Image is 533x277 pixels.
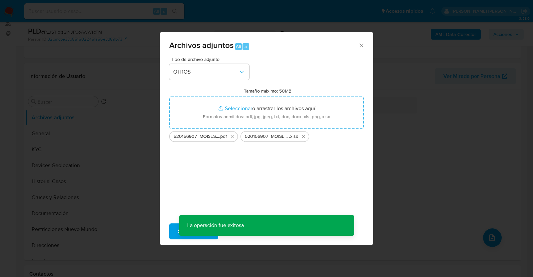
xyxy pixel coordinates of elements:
[299,133,307,140] button: Eliminar 520156907_MOISES LOPEZ_AGO2025.xlsx
[289,133,298,140] span: .xlsx
[169,129,364,142] ul: Archivos seleccionados
[169,64,249,80] button: OTROS
[219,133,227,140] span: .pdf
[236,43,241,50] span: Alt
[169,223,218,239] button: Subir archivo
[169,39,234,51] span: Archivos adjuntos
[245,133,289,140] span: 520156907_MOISES LOPEZ_AGO2025
[245,43,247,50] span: a
[173,69,239,75] span: OTROS
[179,215,252,236] p: La operación fue exitosa
[171,57,251,62] span: Tipo de archivo adjunto
[178,224,210,239] span: Subir archivo
[174,133,219,140] span: 520156907_MOISES LOPEZ_AGO2025
[228,133,236,140] button: Eliminar 520156907_MOISES LOPEZ_AGO2025.pdf
[358,42,364,48] button: Cerrar
[244,88,291,94] label: Tamaño máximo: 50MB
[230,224,251,239] span: Cancelar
